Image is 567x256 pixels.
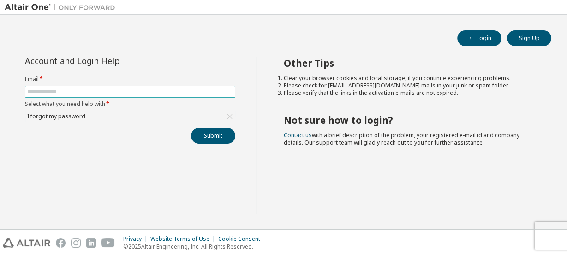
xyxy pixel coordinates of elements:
[25,100,235,108] label: Select what you need help with
[3,238,50,248] img: altair_logo.svg
[56,238,66,248] img: facebook.svg
[284,131,519,146] span: with a brief description of the problem, your registered e-mail id and company details. Our suppo...
[457,30,501,46] button: Login
[101,238,115,248] img: youtube.svg
[71,238,81,248] img: instagram.svg
[26,111,87,122] div: I forgot my password
[507,30,551,46] button: Sign Up
[123,235,150,243] div: Privacy
[284,57,535,69] h2: Other Tips
[5,3,120,12] img: Altair One
[284,131,312,139] a: Contact us
[218,235,266,243] div: Cookie Consent
[150,235,218,243] div: Website Terms of Use
[284,82,535,89] li: Please check for [EMAIL_ADDRESS][DOMAIN_NAME] mails in your junk or spam folder.
[123,243,266,250] p: © 2025 Altair Engineering, Inc. All Rights Reserved.
[25,57,193,64] div: Account and Login Help
[284,114,535,126] h2: Not sure how to login?
[191,128,235,144] button: Submit
[284,89,535,97] li: Please verify that the links in the activation e-mails are not expired.
[86,238,96,248] img: linkedin.svg
[25,111,235,122] div: I forgot my password
[25,76,235,83] label: Email
[284,75,535,82] li: Clear your browser cookies and local storage, if you continue experiencing problems.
